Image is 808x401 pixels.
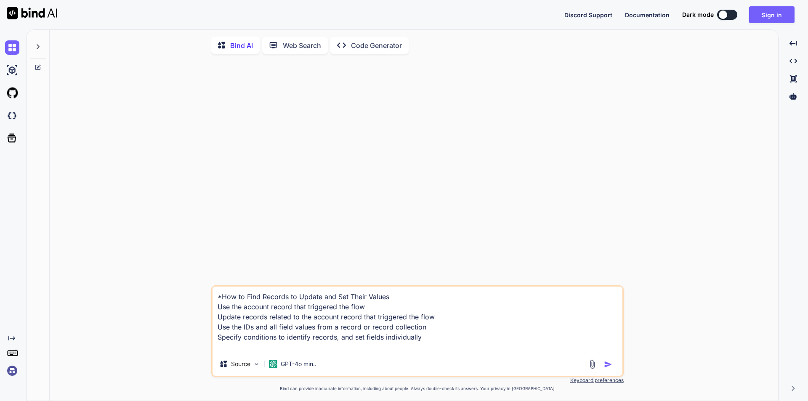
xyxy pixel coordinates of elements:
img: chat [5,40,19,55]
img: signin [5,364,19,378]
p: Web Search [283,40,321,50]
img: ai-studio [5,63,19,77]
img: GPT-4o mini [269,360,277,368]
img: Pick Models [253,361,260,368]
img: githubLight [5,86,19,100]
p: Code Generator [351,40,402,50]
button: Documentation [625,11,670,19]
img: attachment [587,359,597,369]
img: icon [604,360,612,369]
p: GPT-4o min.. [281,360,316,368]
p: Bind can provide inaccurate information, including about people. Always double-check its answers.... [211,385,624,392]
p: Source [231,360,250,368]
p: Bind AI [230,40,253,50]
img: darkCloudIdeIcon [5,109,19,123]
img: Bind AI [7,7,57,19]
button: Discord Support [564,11,612,19]
textarea: *How to Find Records to Update and Set Their Values Use the account record that triggered the flo... [213,287,622,352]
span: Dark mode [682,11,714,19]
button: Sign in [749,6,795,23]
p: Keyboard preferences [211,377,624,384]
